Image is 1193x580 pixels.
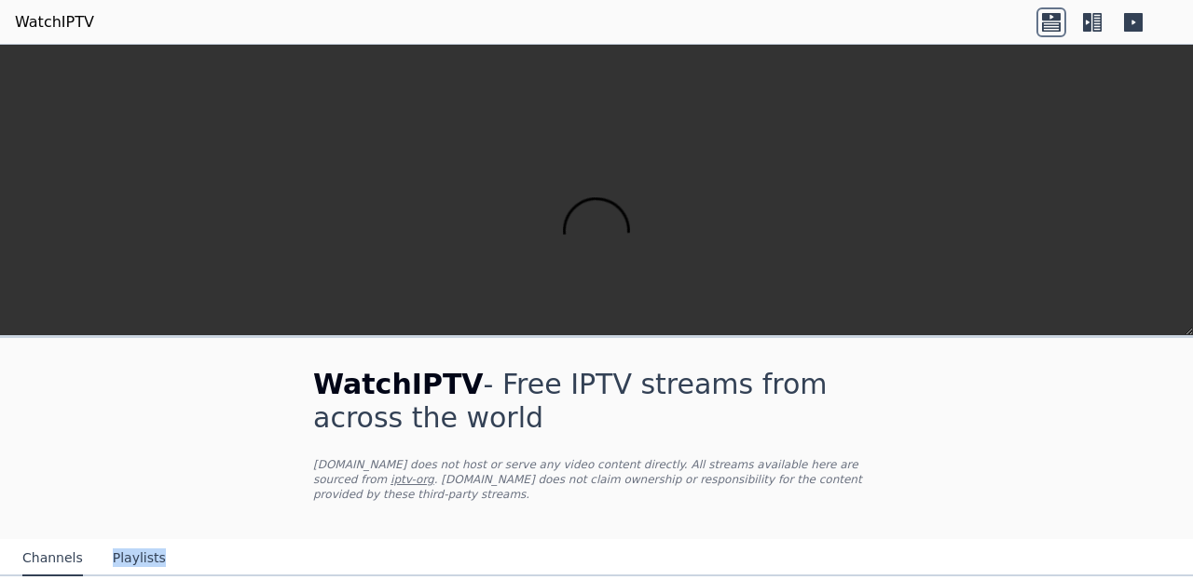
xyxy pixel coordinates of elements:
[391,473,434,486] a: iptv-org
[313,457,880,502] p: [DOMAIN_NAME] does not host or serve any video content directly. All streams available here are s...
[15,11,94,34] a: WatchIPTV
[313,368,880,435] h1: - Free IPTV streams from across the world
[22,541,83,576] button: Channels
[113,541,166,576] button: Playlists
[313,368,484,400] span: WatchIPTV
